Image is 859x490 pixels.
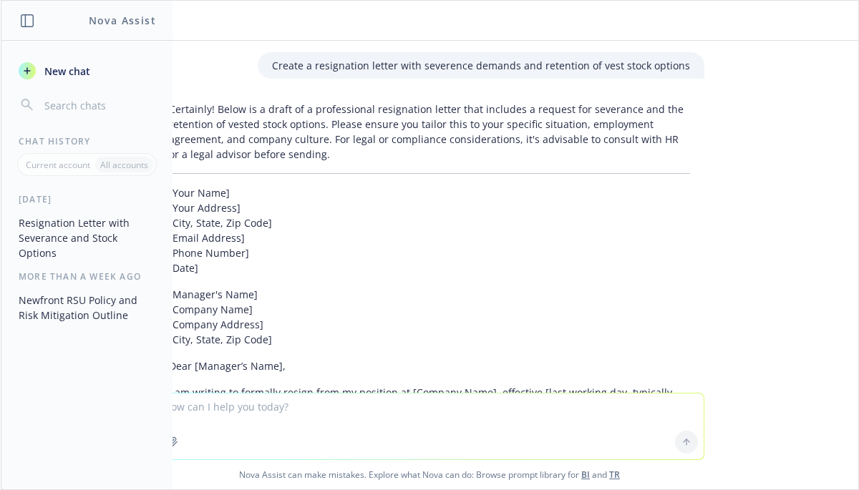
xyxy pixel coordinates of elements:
[272,58,690,73] p: Create a resignation letter with severence demands and retention of vest stock options
[89,13,156,28] h1: Nova Assist
[42,64,90,79] span: New chat
[169,102,690,162] p: Certainly! Below is a draft of a professional resignation letter that includes a request for seve...
[581,469,590,481] a: BI
[26,159,90,171] p: Current account
[169,287,690,347] p: [Manager's Name] [Company Name] [Company Address] [City, State, Zip Code]
[169,185,690,275] p: [Your Name] [Your Address] [City, State, Zip Code] [Email Address] [Phone Number] [Date]
[1,135,173,147] div: Chat History
[42,95,155,115] input: Search chats
[13,58,161,84] button: New chat
[1,193,173,205] div: [DATE]
[13,288,161,327] button: Newfront RSU Policy and Risk Mitigation Outline
[609,469,620,481] a: TR
[6,460,853,489] span: Nova Assist can make mistakes. Explore what Nova can do: Browse prompt library for and
[169,385,690,430] p: I am writing to formally resign from my position at [Company Name], effective [last working day, ...
[1,270,173,283] div: More than a week ago
[100,159,148,171] p: All accounts
[13,211,161,265] button: Resignation Letter with Severance and Stock Options
[169,358,690,373] p: Dear [Manager’s Name],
